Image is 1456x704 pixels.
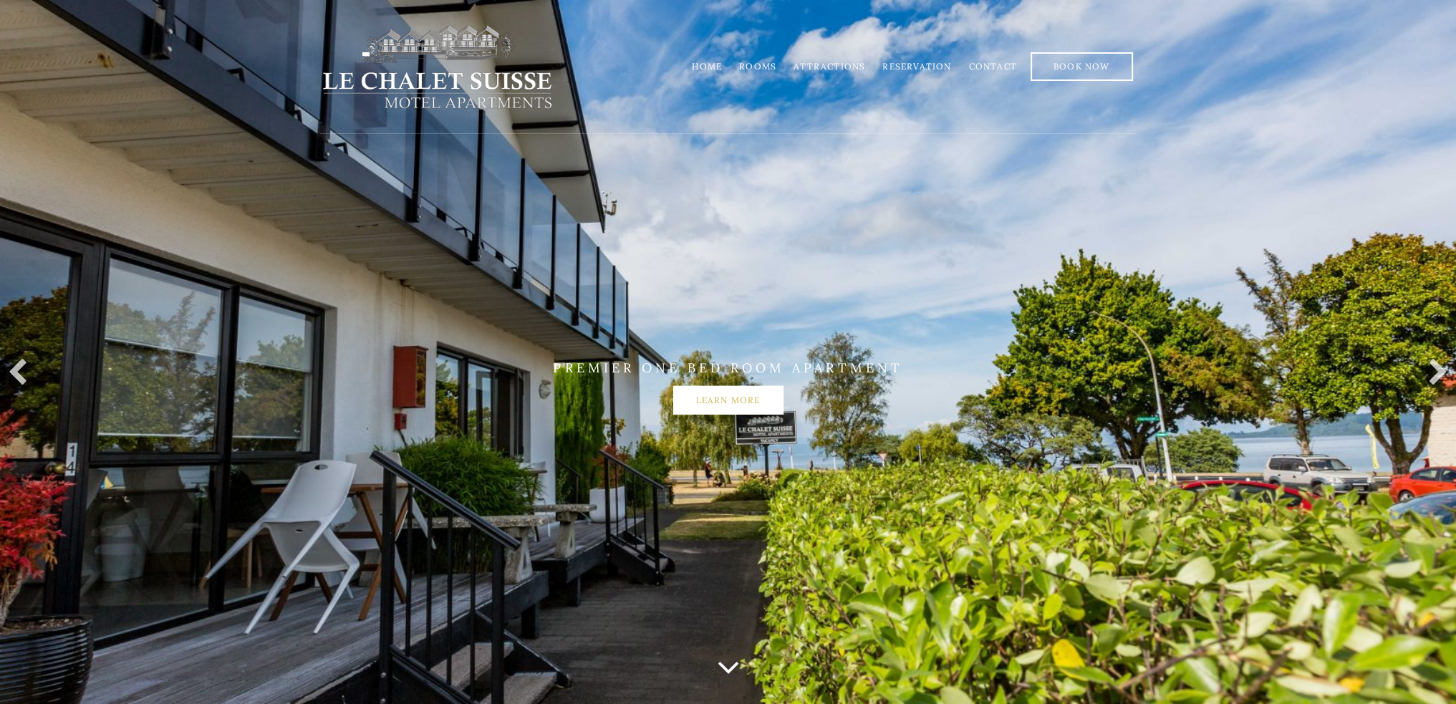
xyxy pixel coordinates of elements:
a: Learn more [673,386,784,415]
a: Reservation [882,61,951,72]
a: Contact [968,61,1016,72]
p: PREMIER ONE BED ROOM APARTMENT [320,360,1137,375]
a: Rooms [739,61,776,72]
a: Attractions [794,61,865,72]
a: Home [692,61,722,72]
img: lechaletsuisse [320,24,554,110]
a: Book Now [1031,52,1133,81]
